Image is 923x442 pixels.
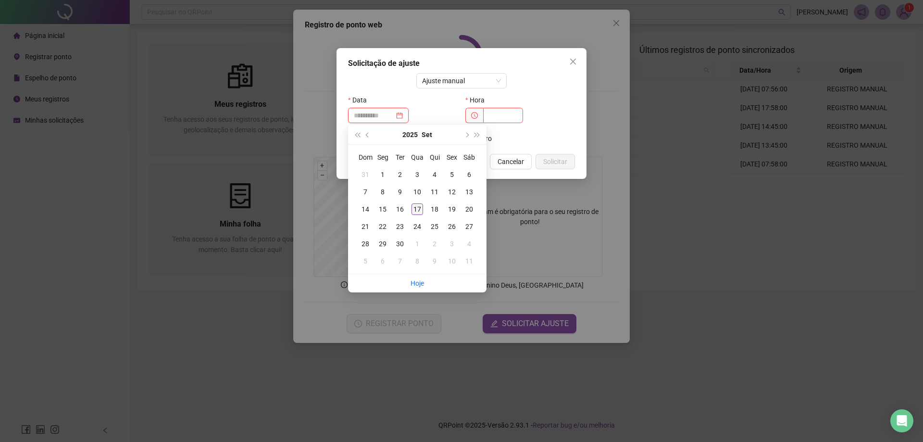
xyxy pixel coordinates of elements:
[446,203,458,215] div: 19
[463,186,475,198] div: 13
[374,166,391,183] td: 2025-09-01
[357,201,374,218] td: 2025-09-14
[411,279,424,287] a: Hoje
[377,255,388,267] div: 6
[412,238,423,250] div: 1
[394,169,406,180] div: 2
[360,169,371,180] div: 31
[352,125,362,144] button: super-prev-year
[374,218,391,235] td: 2025-09-22
[446,169,458,180] div: 5
[461,183,478,201] td: 2025-09-13
[348,58,575,69] div: Solicitação de ajuste
[409,201,426,218] td: 2025-09-17
[446,221,458,232] div: 26
[374,253,391,270] td: 2025-10-06
[463,255,475,267] div: 11
[443,201,461,218] td: 2025-09-19
[360,221,371,232] div: 21
[357,149,374,166] th: Dom
[362,125,373,144] button: prev-year
[412,221,423,232] div: 24
[391,235,409,253] td: 2025-09-30
[463,238,475,250] div: 4
[498,156,524,167] span: Cancelar
[461,166,478,183] td: 2025-09-06
[402,125,418,144] button: year panel
[426,166,443,183] td: 2025-09-04
[461,125,472,144] button: next-year
[429,238,440,250] div: 2
[443,183,461,201] td: 2025-09-12
[409,253,426,270] td: 2025-10-08
[374,201,391,218] td: 2025-09-15
[391,201,409,218] td: 2025-09-16
[394,203,406,215] div: 16
[426,183,443,201] td: 2025-09-11
[446,186,458,198] div: 12
[463,203,475,215] div: 20
[429,186,440,198] div: 11
[429,221,440,232] div: 25
[461,218,478,235] td: 2025-09-27
[565,54,581,69] button: Close
[374,183,391,201] td: 2025-09-08
[409,149,426,166] th: Qua
[374,149,391,166] th: Seg
[569,58,577,65] span: close
[461,149,478,166] th: Sáb
[429,255,440,267] div: 9
[422,125,432,144] button: month panel
[391,218,409,235] td: 2025-09-23
[412,203,423,215] div: 17
[490,154,532,169] button: Cancelar
[409,218,426,235] td: 2025-09-24
[348,92,373,108] label: Data
[443,218,461,235] td: 2025-09-26
[412,255,423,267] div: 8
[377,186,388,198] div: 8
[409,183,426,201] td: 2025-09-10
[443,166,461,183] td: 2025-09-05
[426,235,443,253] td: 2025-10-02
[377,169,388,180] div: 1
[360,186,371,198] div: 7
[426,149,443,166] th: Qui
[357,235,374,253] td: 2025-09-28
[357,183,374,201] td: 2025-09-07
[409,166,426,183] td: 2025-09-03
[426,253,443,270] td: 2025-10-09
[446,238,458,250] div: 3
[429,169,440,180] div: 4
[374,235,391,253] td: 2025-09-29
[465,92,491,108] label: Hora
[357,218,374,235] td: 2025-09-21
[377,203,388,215] div: 15
[360,203,371,215] div: 14
[357,166,374,183] td: 2025-08-31
[360,255,371,267] div: 5
[391,183,409,201] td: 2025-09-09
[443,235,461,253] td: 2025-10-03
[357,253,374,270] td: 2025-10-05
[472,125,483,144] button: super-next-year
[422,74,501,88] span: Ajuste manual
[426,201,443,218] td: 2025-09-18
[391,166,409,183] td: 2025-09-02
[463,169,475,180] div: 6
[471,112,478,119] span: clock-circle
[461,235,478,253] td: 2025-10-04
[394,221,406,232] div: 23
[391,253,409,270] td: 2025-10-07
[391,149,409,166] th: Ter
[443,149,461,166] th: Sex
[890,409,913,432] div: Open Intercom Messenger
[412,186,423,198] div: 10
[377,221,388,232] div: 22
[461,253,478,270] td: 2025-10-11
[446,255,458,267] div: 10
[429,203,440,215] div: 18
[443,253,461,270] td: 2025-10-10
[377,238,388,250] div: 29
[409,235,426,253] td: 2025-10-01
